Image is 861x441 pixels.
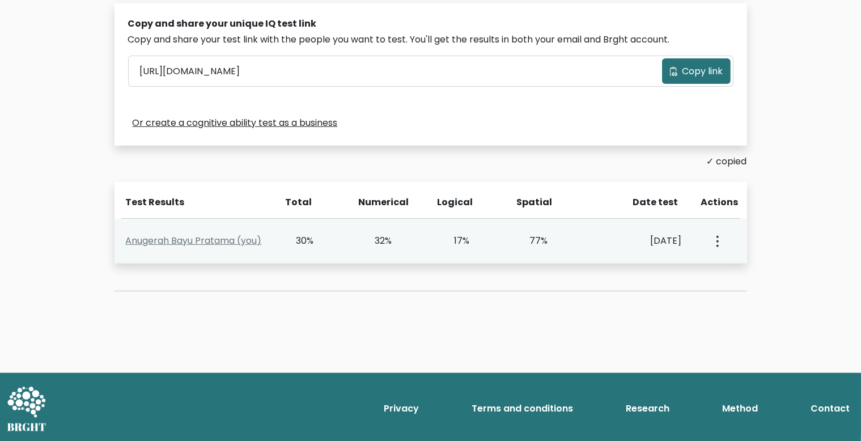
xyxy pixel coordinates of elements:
div: Date test [596,196,688,209]
div: Numerical [358,196,391,209]
div: 77% [515,234,548,248]
div: ✓ copied [114,155,747,168]
a: Terms and conditions [467,397,578,420]
div: Copy and share your unique IQ test link [128,17,733,31]
a: Method [718,397,762,420]
a: Privacy [379,397,423,420]
div: Actions [701,196,740,209]
button: Copy link [662,58,731,84]
a: Research [621,397,674,420]
div: 32% [359,234,392,248]
a: Or create a cognitive ability test as a business [133,116,338,130]
a: Contact [806,397,854,420]
a: Anugerah Bayu Pratama (you) [126,234,262,247]
div: 17% [438,234,470,248]
div: Test Results [126,196,266,209]
div: Total [279,196,312,209]
span: Copy link [682,65,723,78]
div: [DATE] [593,234,681,248]
div: Spatial [516,196,549,209]
div: Copy and share your test link with the people you want to test. You'll get the results in both yo... [128,33,733,46]
div: 30% [282,234,314,248]
div: Logical [438,196,470,209]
